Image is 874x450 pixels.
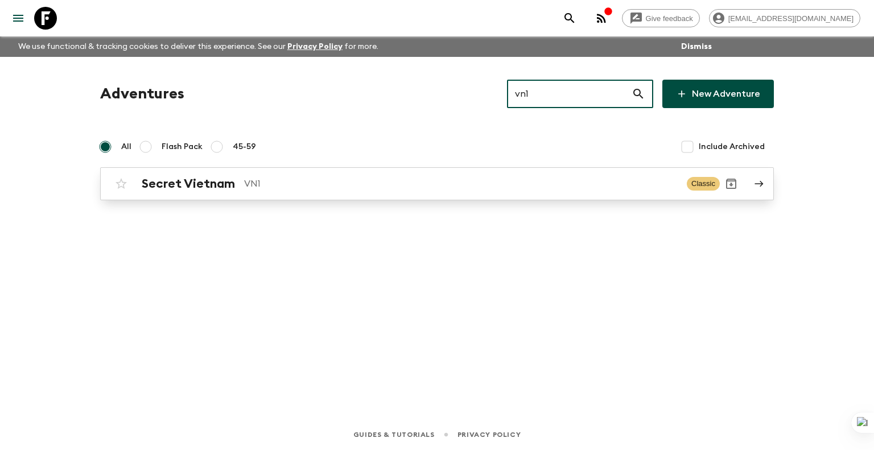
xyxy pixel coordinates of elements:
p: VN1 [244,177,678,191]
a: Guides & Tutorials [353,428,435,441]
button: Dismiss [678,39,715,55]
button: menu [7,7,30,30]
span: Give feedback [640,14,699,23]
p: We use functional & tracking cookies to deliver this experience. See our for more. [14,36,383,57]
input: e.g. AR1, Argentina [507,78,632,110]
a: Secret VietnamVN1ClassicArchive [100,167,774,200]
a: Give feedback [622,9,700,27]
span: Classic [687,177,720,191]
h1: Adventures [100,82,184,105]
button: search adventures [558,7,581,30]
a: New Adventure [662,80,774,108]
a: Privacy Policy [457,428,521,441]
h2: Secret Vietnam [142,176,235,191]
span: 45-59 [233,141,256,152]
span: Flash Pack [162,141,203,152]
span: All [121,141,131,152]
span: [EMAIL_ADDRESS][DOMAIN_NAME] [722,14,860,23]
a: Privacy Policy [287,43,343,51]
button: Archive [720,172,743,195]
div: [EMAIL_ADDRESS][DOMAIN_NAME] [709,9,860,27]
span: Include Archived [699,141,765,152]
